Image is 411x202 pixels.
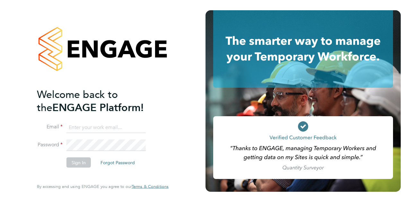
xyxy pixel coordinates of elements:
span: By accessing and using ENGAGE you agree to our [37,184,169,189]
a: Terms & Conditions [132,184,169,189]
button: Forgot Password [95,157,140,167]
button: Sign In [66,157,91,167]
input: Enter your work email... [66,122,146,133]
h2: ENGAGE Platform! [37,88,162,114]
label: Email [37,124,63,130]
span: Welcome back to the [37,88,118,114]
label: Password [37,141,63,148]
